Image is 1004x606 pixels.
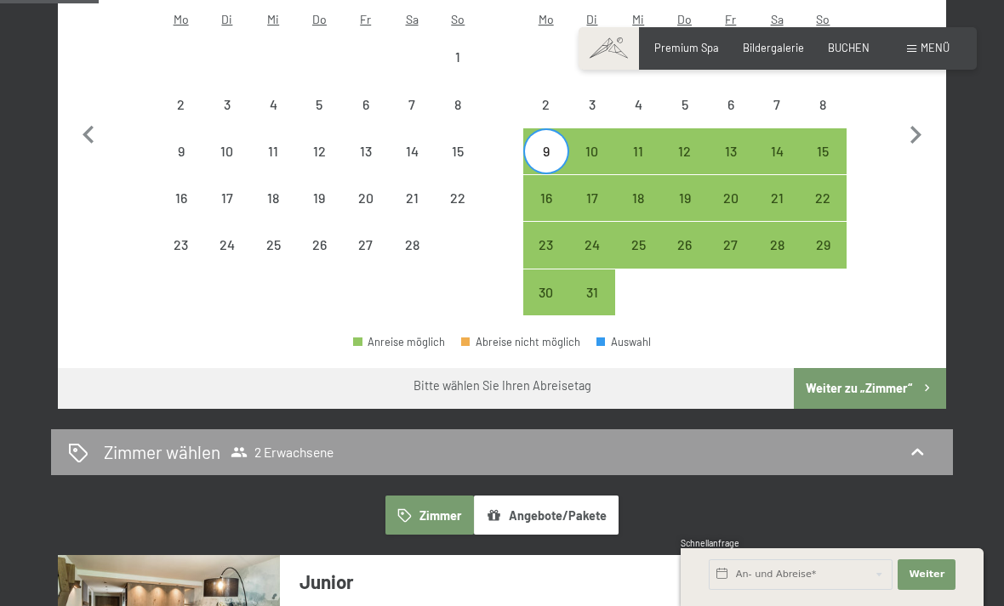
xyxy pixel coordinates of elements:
div: 16 [159,191,202,234]
div: Wed Mar 11 2026 [615,128,661,174]
div: Abreise möglich [661,128,707,174]
div: Abreise möglich [615,128,661,174]
abbr: Sonntag [451,12,465,26]
abbr: Mittwoch [632,12,644,26]
div: Abreise nicht möglich [461,337,580,348]
div: Mon Mar 16 2026 [523,175,569,221]
div: Anreise möglich [353,337,445,348]
div: 20 [345,191,387,234]
div: 24 [571,238,613,280]
a: Premium Spa [654,41,719,54]
div: Abreise möglich [708,222,754,268]
div: 15 [801,144,844,187]
div: 27 [710,238,752,280]
div: 7 [756,98,798,140]
div: Wed Feb 25 2026 [250,222,296,268]
div: Fri Mar 27 2026 [708,222,754,268]
abbr: Donnerstag [677,12,692,26]
a: BUCHEN [828,41,870,54]
div: Thu Mar 26 2026 [661,222,707,268]
div: Abreise nicht möglich [343,128,389,174]
div: 15 [436,144,479,187]
div: 20 [710,191,752,234]
div: Abreise nicht möglich [615,81,661,127]
div: Abreise nicht möglich [204,222,250,268]
div: Abreise nicht möglich [389,175,435,221]
div: Sun Mar 29 2026 [800,222,846,268]
div: Abreise nicht möglich [157,81,203,127]
div: Abreise nicht möglich [157,175,203,221]
div: 24 [206,238,248,280]
div: Mon Mar 02 2026 [523,81,569,127]
div: 8 [801,98,844,140]
div: 14 [756,144,798,187]
div: Wed Mar 18 2026 [615,175,661,221]
div: Fri Mar 06 2026 [708,81,754,127]
div: Abreise nicht möglich [800,81,846,127]
div: Abreise nicht möglich [708,81,754,127]
div: Abreise nicht möglich [296,175,342,221]
div: Thu Feb 05 2026 [296,81,342,127]
div: Mon Feb 02 2026 [157,81,203,127]
div: 10 [571,144,613,187]
div: 6 [710,98,752,140]
div: Fri Feb 13 2026 [343,128,389,174]
div: Tue Feb 17 2026 [204,175,250,221]
div: Abreise möglich [754,128,800,174]
div: Abreise nicht möglich [343,222,389,268]
div: Abreise möglich [754,175,800,221]
div: Sun Mar 22 2026 [800,175,846,221]
div: 10 [206,144,248,187]
div: Sat Mar 28 2026 [754,222,800,268]
div: 28 [391,238,433,280]
div: 5 [298,98,340,140]
div: Thu Mar 19 2026 [661,175,707,221]
div: Abreise nicht möglich [754,81,800,127]
div: Abreise möglich [523,269,569,315]
div: Abreise nicht möglich [157,222,203,268]
div: Abreise möglich [569,269,615,315]
div: Sun Feb 01 2026 [435,34,481,80]
div: Sat Feb 28 2026 [389,222,435,268]
abbr: Mittwoch [267,12,279,26]
span: Weiter [909,568,944,581]
h3: Junior [299,569,746,595]
div: Sat Mar 21 2026 [754,175,800,221]
div: 6 [345,98,387,140]
div: Mon Mar 09 2026 [523,128,569,174]
div: Abreise nicht möglich [343,81,389,127]
div: 23 [525,238,568,280]
div: Wed Feb 04 2026 [250,81,296,127]
div: Sun Mar 15 2026 [800,128,846,174]
div: 14 [391,144,433,187]
div: Tue Feb 03 2026 [204,81,250,127]
div: Abreise möglich [523,128,569,174]
button: Zimmer [385,496,474,535]
div: Thu Feb 26 2026 [296,222,342,268]
button: Angebote/Pakete [474,496,619,535]
div: 11 [617,144,659,187]
div: 7 [391,98,433,140]
div: Abreise nicht möglich [435,34,481,80]
div: Abreise nicht möglich [250,175,296,221]
div: Abreise möglich [523,222,569,268]
div: Sun Mar 01 2026 [800,34,846,80]
div: Wed Feb 18 2026 [250,175,296,221]
div: 18 [617,191,659,234]
div: Abreise möglich [569,222,615,268]
div: Abreise möglich [754,222,800,268]
div: 28 [756,238,798,280]
abbr: Freitag [725,12,736,26]
abbr: Dienstag [586,12,597,26]
div: Abreise möglich [615,175,661,221]
div: Abreise nicht möglich [389,222,435,268]
div: Sat Feb 07 2026 [389,81,435,127]
div: Thu Feb 12 2026 [296,128,342,174]
div: 16 [525,191,568,234]
div: 25 [252,238,294,280]
div: 17 [206,191,248,234]
div: Mon Feb 09 2026 [157,128,203,174]
div: Abreise nicht möglich [204,128,250,174]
